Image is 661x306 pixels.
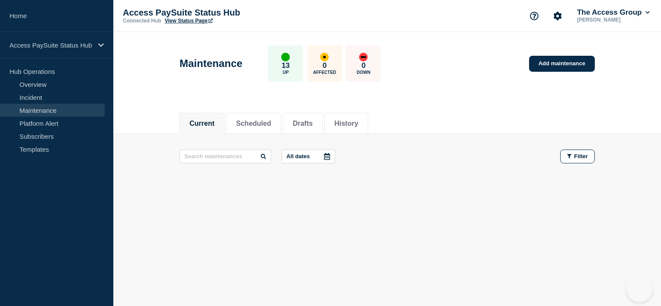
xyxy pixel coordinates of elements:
button: The Access Group [575,8,651,17]
p: Connected Hub [123,18,161,24]
p: Down [357,70,371,75]
div: down [359,53,368,61]
p: All dates [286,153,310,159]
p: 0 [323,61,327,70]
p: 0 [362,61,366,70]
iframe: Help Scout Beacon - Open [626,276,652,302]
button: Filter [560,150,595,163]
button: All dates [282,150,335,163]
a: Add maintenance [529,56,595,72]
div: affected [320,53,329,61]
button: Account settings [549,7,567,25]
button: Support [525,7,543,25]
a: View Status Page [165,18,213,24]
span: Filter [574,153,588,159]
p: [PERSON_NAME] [575,17,651,23]
button: Scheduled [236,120,271,127]
div: up [281,53,290,61]
p: 13 [282,61,290,70]
p: Access PaySuite Status Hub [123,8,296,18]
h1: Maintenance [180,57,242,70]
input: Search maintenances [180,150,271,163]
p: Up [282,70,289,75]
button: Drafts [293,120,313,127]
button: History [334,120,358,127]
p: Affected [313,70,336,75]
button: Current [189,120,215,127]
p: Access PaySuite Status Hub [10,41,93,49]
